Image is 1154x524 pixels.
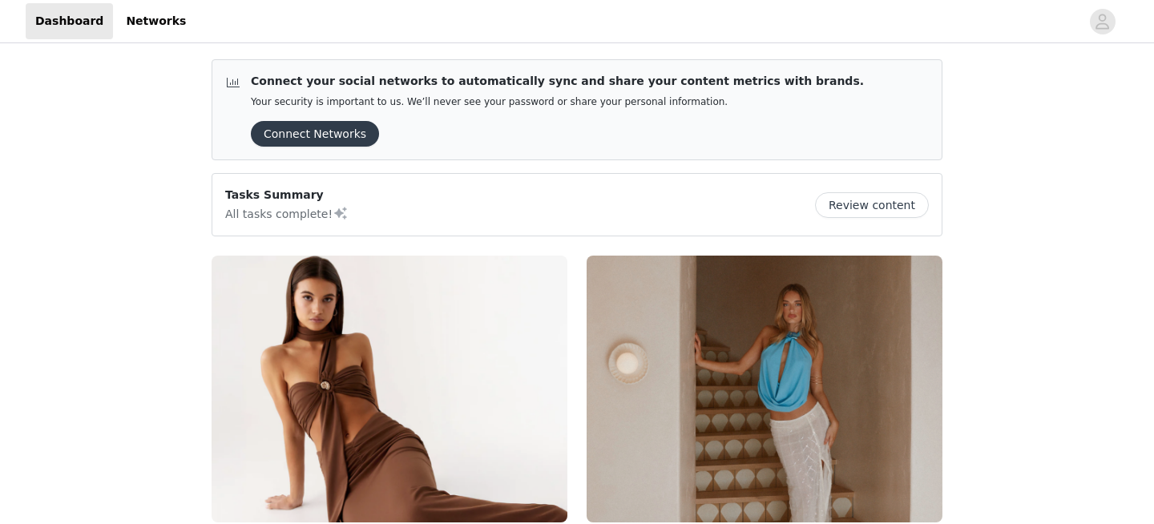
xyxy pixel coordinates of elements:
img: Peppermayo USA [212,256,567,522]
p: Tasks Summary [225,187,349,204]
img: Peppermayo USA [587,256,942,522]
p: All tasks complete! [225,204,349,223]
a: Dashboard [26,3,113,39]
p: Connect your social networks to automatically sync and share your content metrics with brands. [251,73,864,90]
a: Networks [116,3,196,39]
button: Review content [815,192,929,218]
button: Connect Networks [251,121,379,147]
p: Your security is important to us. We’ll never see your password or share your personal information. [251,96,864,108]
div: avatar [1095,9,1110,34]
